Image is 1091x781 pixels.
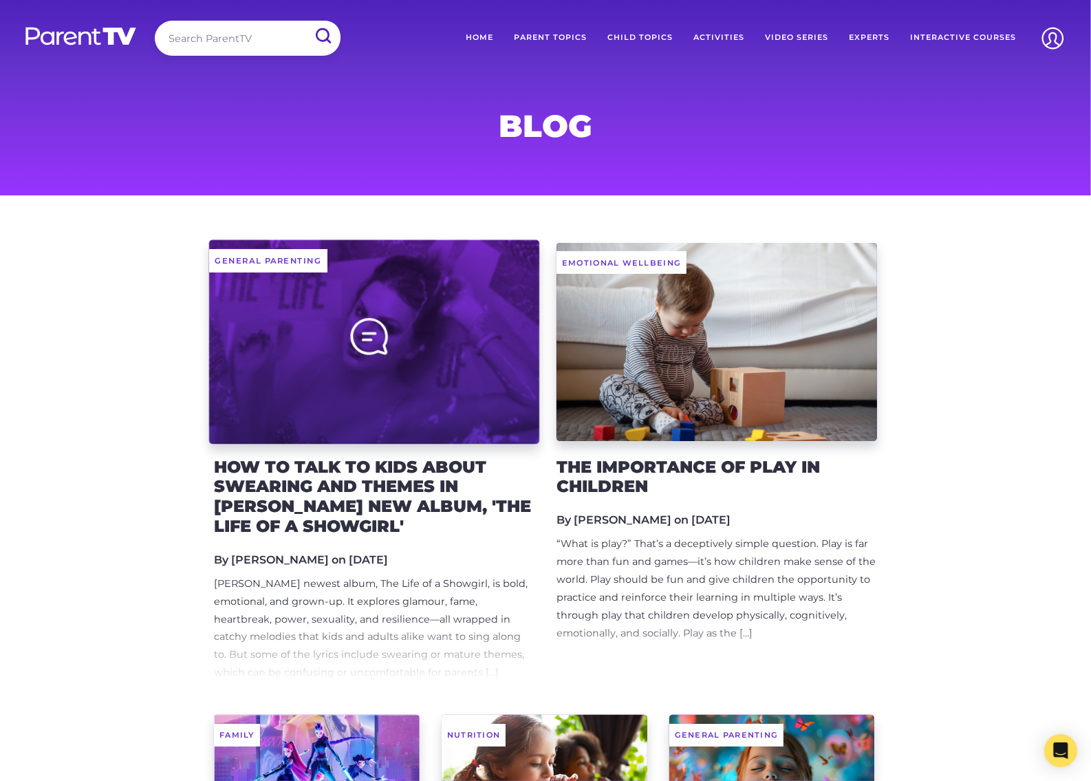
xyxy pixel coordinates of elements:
a: Video Series [755,21,839,55]
a: Emotional Wellbeing The importance of play in children By [PERSON_NAME] on [DATE] “What is play?”... [557,243,877,683]
h5: By [PERSON_NAME] on [DATE] [557,513,877,526]
a: General Parenting How to Talk to Kids About Swearing and Themes in [PERSON_NAME] new Album, 'The ... [214,243,534,683]
a: Home [455,21,504,55]
a: Child Topics [597,21,683,55]
div: [PERSON_NAME] newest album, The Life of a Showgirl, is bold, emotional, and grown-up. It explores... [214,575,534,683]
span: General Parenting [669,724,784,747]
h2: The importance of play in children [557,458,877,498]
input: Submit [305,21,341,52]
span: Family [214,724,260,747]
span: Nutrition [442,724,506,747]
a: Interactive Courses [900,21,1026,55]
h5: By [PERSON_NAME] on [DATE] [214,553,534,566]
h2: How to Talk to Kids About Swearing and Themes in [PERSON_NAME] new Album, 'The Life of a Showgirl' [214,458,534,537]
input: Search ParentTV [155,21,341,56]
div: “What is play?” That’s a deceptively simple question. Play is far more than fun and games—it’s ho... [557,535,877,643]
a: Activities [683,21,755,55]
img: parenttv-logo-white.4c85aaf.svg [24,26,138,46]
div: Open Intercom Messenger [1044,734,1077,767]
h1: Blog [214,112,877,140]
span: Emotional Wellbeing [557,251,687,274]
a: Parent Topics [504,21,597,55]
img: Account [1035,21,1070,56]
a: Experts [839,21,900,55]
span: General Parenting [209,248,327,272]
